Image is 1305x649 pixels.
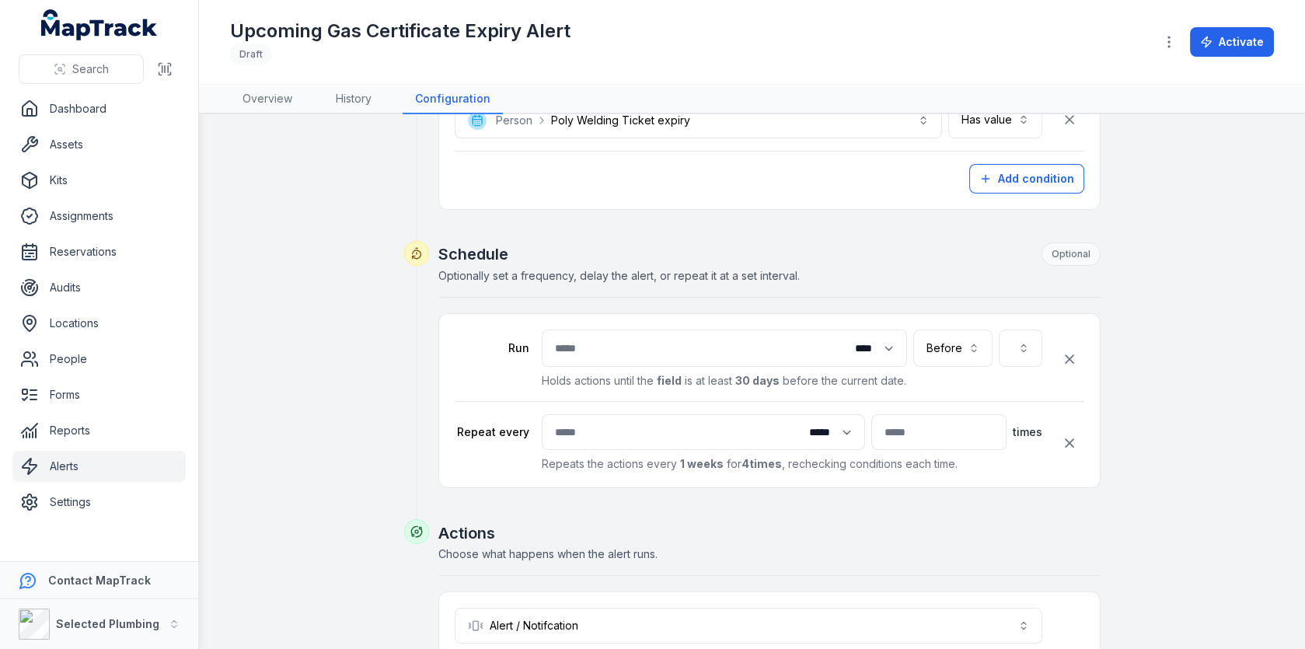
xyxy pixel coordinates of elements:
[542,373,1042,389] p: Holds actions until the is at least before the current date.
[438,269,800,282] span: Optionally set a frequency, delay the alert, or repeat it at a set interval.
[438,547,658,560] span: Choose what happens when the alert runs.
[680,457,724,470] strong: 1 weeks
[969,164,1084,194] button: Add condition
[657,374,682,387] strong: field
[735,374,780,387] strong: 30 days
[12,415,186,446] a: Reports
[323,85,384,114] a: History
[12,308,186,339] a: Locations
[12,487,186,518] a: Settings
[12,236,186,267] a: Reservations
[12,93,186,124] a: Dashboard
[455,340,529,356] label: Run
[56,617,159,630] strong: Selected Plumbing
[230,85,305,114] a: Overview
[12,344,186,375] a: People
[455,608,1042,644] button: Alert / Notifcation
[455,101,942,138] button: PersonPoly Welding Ticket expiry
[913,330,993,367] button: Before
[542,456,1042,472] p: Repeats the actions every for , rechecking conditions each time.
[403,85,503,114] a: Configuration
[72,61,109,77] span: Search
[741,457,782,470] strong: 4 times
[12,379,186,410] a: Forms
[12,272,186,303] a: Audits
[1190,27,1274,57] button: Activate
[438,522,1101,544] h2: Actions
[41,9,158,40] a: MapTrack
[12,451,186,482] a: Alerts
[12,165,186,196] a: Kits
[12,201,186,232] a: Assignments
[230,19,571,44] h1: Upcoming Gas Certificate Expiry Alert
[1013,424,1042,440] span: times
[455,424,529,440] label: Repeat every
[438,243,1101,266] h2: Schedule
[48,574,151,587] strong: Contact MapTrack
[12,129,186,160] a: Assets
[948,101,1042,138] button: Has value
[230,44,272,65] div: Draft
[19,54,144,84] button: Search
[1042,243,1101,266] div: Optional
